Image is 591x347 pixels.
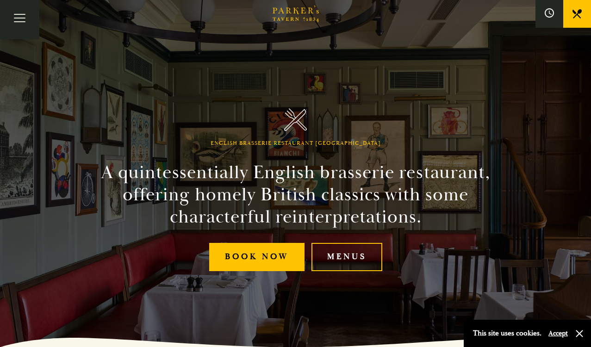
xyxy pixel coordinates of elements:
p: This site uses cookies. [473,327,541,340]
button: Accept [548,329,568,338]
img: Parker's Tavern Brasserie Cambridge [284,108,307,131]
button: Close and accept [575,329,584,338]
h1: English Brasserie Restaurant [GEOGRAPHIC_DATA] [211,140,381,147]
a: Book Now [209,243,305,271]
h2: A quintessentially English brasserie restaurant, offering homely British classics with some chara... [85,161,507,228]
a: Menus [311,243,382,271]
